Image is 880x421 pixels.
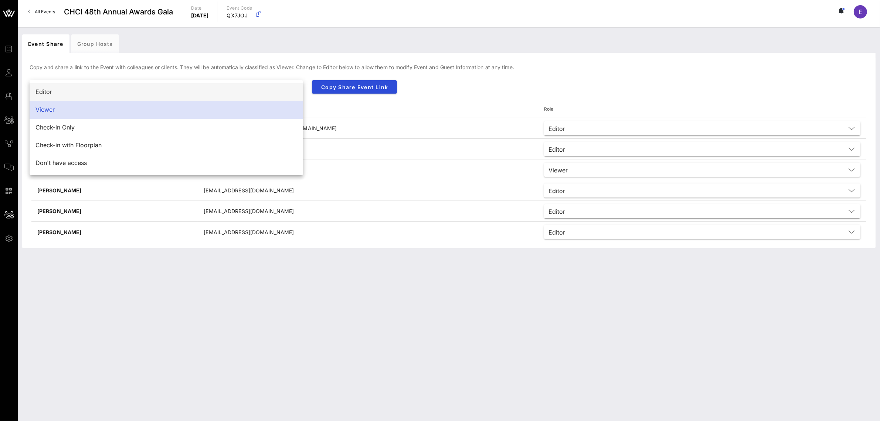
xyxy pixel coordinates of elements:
td: [EMAIL_ADDRESS][DOMAIN_NAME] [198,201,538,222]
p: QX7JOJ [227,12,252,19]
div: Editor [544,121,860,135]
div: Check-in Only [35,124,297,131]
td: [PERSON_NAME][EMAIL_ADDRESS][DOMAIN_NAME] [198,118,538,139]
div: Editor [544,225,860,239]
p: [DATE] [191,12,209,19]
div: Copy and share a link to the Event with colleagues or clients. They will be automatically classif... [22,57,876,248]
div: Editor [548,229,565,236]
td: [EMAIL_ADDRESS][DOMAIN_NAME] [198,139,538,159]
p: Event Code [227,4,252,12]
div: Viewer [548,167,568,174]
div: Editor [544,183,860,198]
td: [EMAIL_ADDRESS][DOMAIN_NAME] [198,222,538,242]
td: [PERSON_NAME] [31,222,198,242]
div: E [854,5,867,18]
div: Editor [544,142,860,156]
span: Copy Share Event Link [318,84,391,90]
div: Editor [544,204,860,218]
div: Group Hosts [71,34,119,53]
th: Role [538,100,866,118]
div: Editor [548,146,565,153]
td: [PERSON_NAME] [31,201,198,222]
th: Email [198,100,538,118]
td: [EMAIL_ADDRESS][DOMAIN_NAME] [198,159,538,180]
div: Viewer [35,106,297,113]
span: All Events [35,9,55,14]
div: Editor [35,88,297,95]
button: Copy Share Event Link [312,80,397,94]
div: Editor [548,188,565,194]
div: Editor [548,125,565,132]
div: Viewer [544,163,860,177]
div: Editor [548,208,565,215]
div: Check-in with Floorplan [35,142,297,149]
a: All Events [24,6,60,18]
div: Viewer [30,80,303,92]
span: CHCI 48th Annual Awards Gala [64,6,173,17]
td: [PERSON_NAME] [31,180,198,201]
td: [EMAIL_ADDRESS][DOMAIN_NAME] [198,180,538,201]
span: E [859,8,862,16]
div: Don't have access [35,159,297,166]
p: Date [191,4,209,12]
div: Event Share [22,34,69,53]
